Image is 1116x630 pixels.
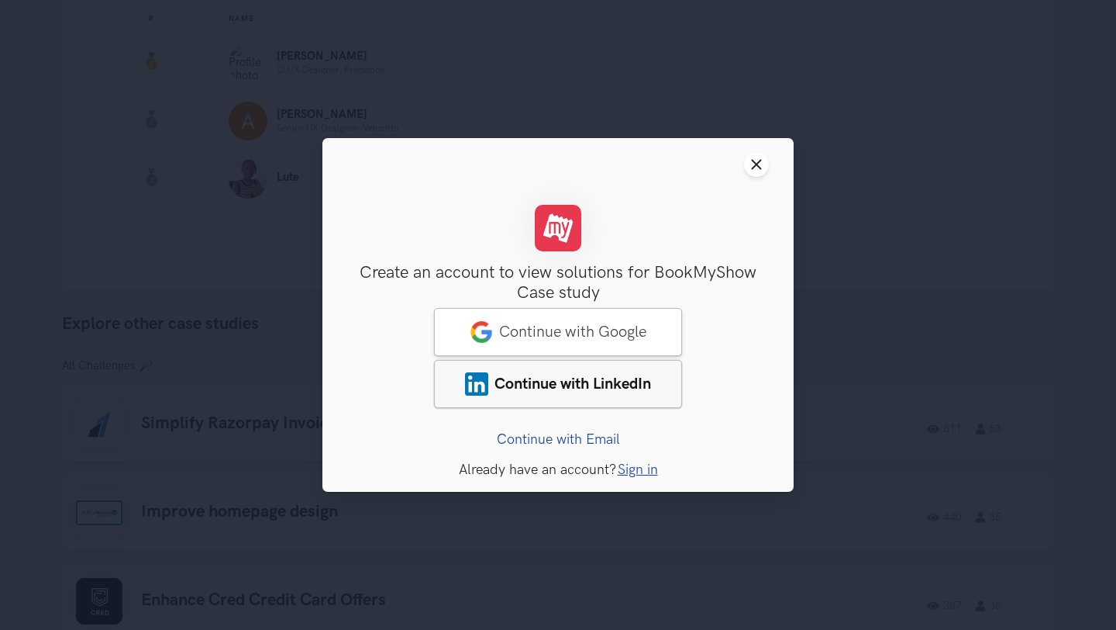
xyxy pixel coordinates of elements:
[347,263,769,304] h3: Create an account to view solutions for BookMyShow Case study
[494,375,651,393] span: Continue with LinkedIn
[465,372,488,396] img: LinkedIn
[497,431,620,448] a: Continue with Email
[434,308,682,356] a: googleContinue with Google
[434,360,682,408] a: LinkedInContinue with LinkedIn
[470,320,493,344] img: google
[499,323,646,341] span: Continue with Google
[459,462,616,478] span: Already have an account?
[618,462,658,478] a: Sign in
